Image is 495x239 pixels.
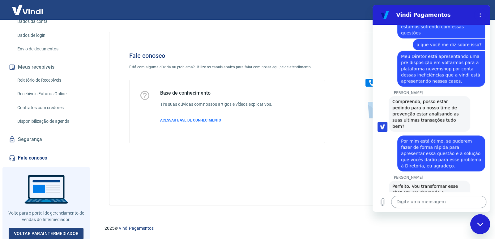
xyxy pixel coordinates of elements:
[15,29,85,42] a: Dados de login
[7,133,85,146] a: Segurança
[105,225,480,232] p: 2025 ©
[15,74,85,87] a: Relatório de Recebíveis
[465,4,488,16] button: Sair
[7,151,85,165] a: Fale conosco
[129,64,325,70] p: Está com alguma dúvida ou problema? Utilize os canais abaixo para falar com nossa equipe de atend...
[373,5,490,212] iframe: Janela de mensagens
[160,117,272,123] a: ACESSAR BASE DE CONHECIMENTO
[7,0,48,19] img: Vindi
[15,101,85,114] a: Contratos com credores
[160,118,221,122] span: ACESSAR BASE DE CONHECIMENTO
[15,87,85,100] a: Recebíveis Futuros Online
[15,115,85,128] a: Disponibilização de agenda
[160,101,272,108] h6: Tire suas dúvidas com nossos artigos e vídeos explicativos.
[353,42,447,125] img: Fale conosco
[15,15,85,28] a: Dados da conta
[119,226,154,231] a: Vindi Pagamentos
[7,60,85,74] button: Meus recebíveis
[129,52,325,59] h4: Fale conosco
[15,43,85,55] a: Envio de documentos
[160,90,272,96] h5: Base de conhecimento
[4,191,16,203] button: Carregar arquivo
[470,214,490,234] iframe: Botão para abrir a janela de mensagens, conversa em andamento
